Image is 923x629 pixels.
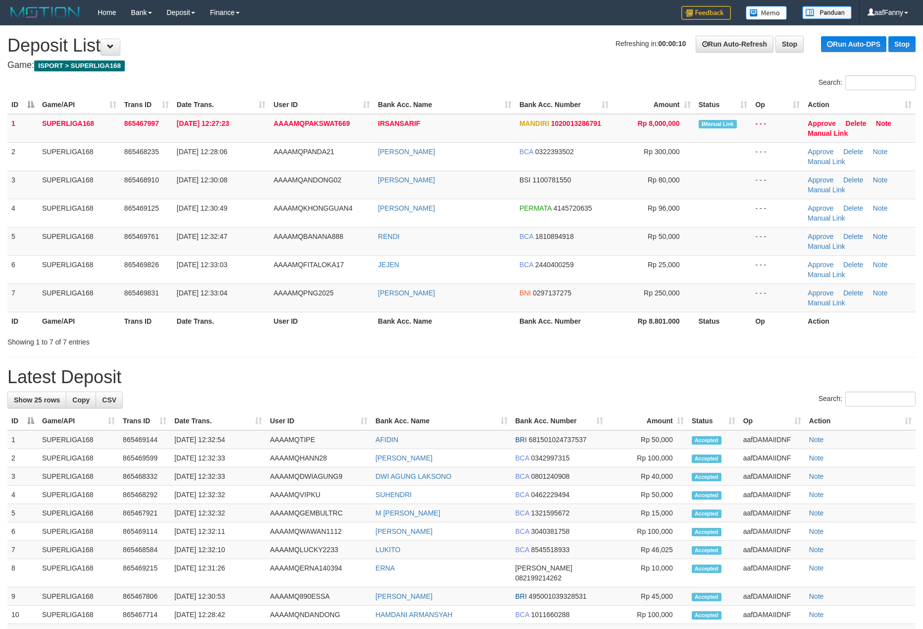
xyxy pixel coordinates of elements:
span: AAAAMQPANDA21 [273,148,334,156]
td: AAAAMQGEMBULTRC [266,504,371,522]
td: Rp 45,000 [607,587,688,606]
th: Bank Acc. Name: activate to sort column ascending [371,412,511,430]
a: Approve [808,232,833,240]
th: User ID: activate to sort column ascending [266,412,371,430]
a: Note [809,436,824,444]
a: Note [873,232,888,240]
a: Delete [843,261,863,269]
a: CSV [96,392,123,408]
a: Delete [843,176,863,184]
input: Search: [845,392,916,406]
span: [PERSON_NAME] [515,564,572,572]
span: Copy 0462229494 to clipboard [531,491,569,499]
td: SUPERLIGA168 [38,559,119,587]
td: 3 [7,171,38,199]
span: Rp 250,000 [644,289,679,297]
td: [DATE] 12:32:33 [170,467,266,486]
th: Trans ID: activate to sort column ascending [120,96,173,114]
td: 865467714 [119,606,170,624]
span: CSV [102,396,116,404]
th: ID: activate to sort column descending [7,412,38,430]
span: [DATE] 12:27:23 [177,119,229,127]
a: Manual Link [808,271,845,279]
span: Copy 2440400259 to clipboard [535,261,574,269]
th: ID: activate to sort column descending [7,96,38,114]
th: Op [751,312,804,330]
th: Game/API: activate to sort column ascending [38,96,120,114]
img: MOTION_logo.png [7,5,83,20]
th: Bank Acc. Number [515,312,613,330]
span: Copy 0342997315 to clipboard [531,454,569,462]
a: Manual Link [808,242,845,250]
h4: Game: [7,60,916,70]
a: [PERSON_NAME] [378,204,435,212]
td: SUPERLIGA168 [38,449,119,467]
td: [DATE] 12:28:42 [170,606,266,624]
span: Copy 681501024737537 to clipboard [529,436,587,444]
th: Action: activate to sort column ascending [804,96,916,114]
th: Bank Acc. Name: activate to sort column ascending [374,96,515,114]
td: 865468584 [119,541,170,559]
input: Search: [845,75,916,90]
span: AAAAMQBANANA888 [273,232,343,240]
span: [DATE] 12:32:47 [177,232,227,240]
a: Note [809,564,824,572]
td: 6 [7,255,38,284]
td: aafDAMAIIDNF [739,486,805,504]
a: [PERSON_NAME] [375,527,432,535]
a: Manual Link [808,158,845,166]
td: SUPERLIGA168 [38,199,120,227]
td: SUPERLIGA168 [38,587,119,606]
a: Note [809,592,824,600]
a: ERNA [375,564,395,572]
span: BCA [515,454,529,462]
td: AAAAMQNDANDONG [266,606,371,624]
td: 2 [7,142,38,171]
a: Manual Link [808,129,848,137]
span: Copy 1011660288 to clipboard [531,611,569,619]
td: Rp 46,025 [607,541,688,559]
td: Rp 100,000 [607,606,688,624]
a: Stop [775,36,804,53]
td: 10 [7,606,38,624]
a: Note [809,454,824,462]
span: 865469826 [124,261,159,269]
th: Game/API [38,312,120,330]
td: SUPERLIGA168 [38,284,120,312]
td: [DATE] 12:32:54 [170,430,266,449]
span: Rp 50,000 [648,232,680,240]
td: 865468332 [119,467,170,486]
td: SUPERLIGA168 [38,142,120,171]
span: Accepted [692,510,721,518]
td: SUPERLIGA168 [38,541,119,559]
span: [DATE] 12:30:08 [177,176,227,184]
td: 4 [7,199,38,227]
td: [DATE] 12:32:32 [170,486,266,504]
a: [PERSON_NAME] [375,592,432,600]
td: Rp 100,000 [607,449,688,467]
td: SUPERLIGA168 [38,171,120,199]
span: Accepted [692,473,721,481]
a: Approve [808,204,833,212]
td: Rp 50,000 [607,486,688,504]
td: 7 [7,284,38,312]
span: BRI [515,436,527,444]
a: Note [809,611,824,619]
th: Bank Acc. Number: activate to sort column ascending [515,96,613,114]
td: aafDAMAIIDNF [739,606,805,624]
a: Approve [808,261,833,269]
span: BCA [515,546,529,554]
a: Approve [808,148,833,156]
td: SUPERLIGA168 [38,504,119,522]
span: BCA [515,472,529,480]
th: Status: activate to sort column ascending [688,412,739,430]
td: SUPERLIGA168 [38,522,119,541]
th: Bank Acc. Number: activate to sort column ascending [512,412,607,430]
a: Manual Link [808,214,845,222]
td: AAAAMQVIPKU [266,486,371,504]
span: Accepted [692,546,721,555]
th: Trans ID [120,312,173,330]
a: HAMDANI ARMANSYAH [375,611,452,619]
a: SUHENDRI [375,491,411,499]
td: SUPERLIGA168 [38,227,120,255]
